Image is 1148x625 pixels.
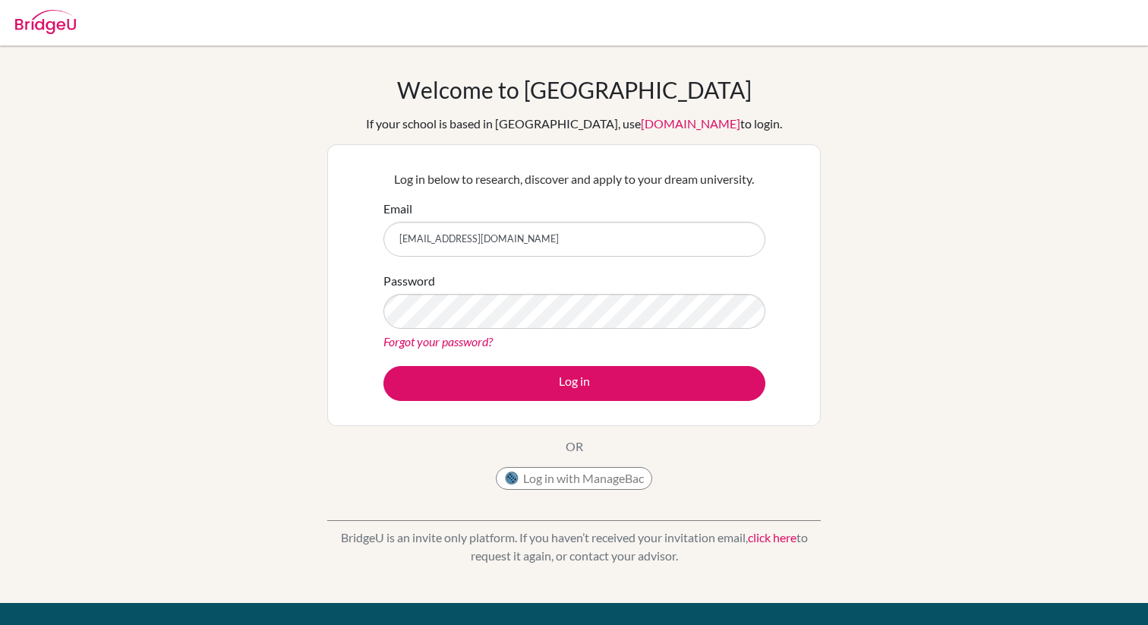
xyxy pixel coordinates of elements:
a: Forgot your password? [383,334,493,349]
p: Log in below to research, discover and apply to your dream university. [383,170,765,188]
h1: Welcome to [GEOGRAPHIC_DATA] [397,76,752,103]
a: click here [748,530,796,545]
div: If your school is based in [GEOGRAPHIC_DATA], use to login. [366,115,782,133]
label: Password [383,272,435,290]
p: OR [566,437,583,456]
label: Email [383,200,412,218]
img: Bridge-U [15,10,76,34]
button: Log in [383,366,765,401]
a: [DOMAIN_NAME] [641,116,740,131]
button: Log in with ManageBac [496,467,652,490]
p: BridgeU is an invite only platform. If you haven’t received your invitation email, to request it ... [327,529,821,565]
